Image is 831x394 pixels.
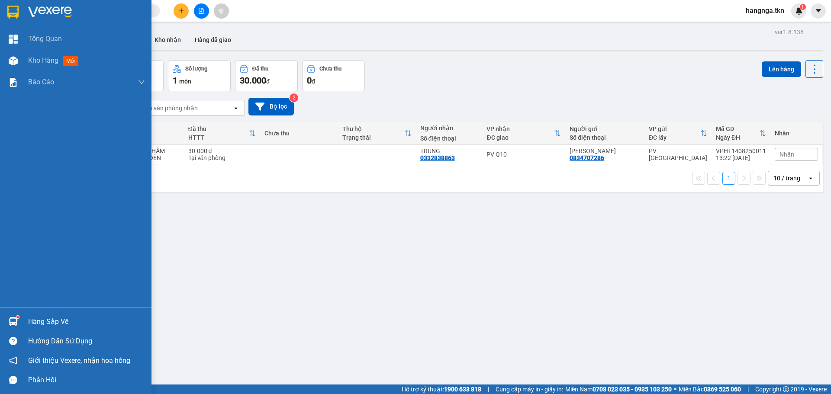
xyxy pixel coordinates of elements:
[420,125,478,131] div: Người nhận
[9,337,17,345] span: question-circle
[252,66,268,72] div: Đã thu
[704,386,741,393] strong: 0369 525 060
[138,79,145,86] span: down
[232,105,239,112] svg: open
[593,386,672,393] strong: 0708 023 035 - 0935 103 250
[486,125,554,132] div: VP nhận
[338,122,416,145] th: Toggle SortBy
[173,75,177,86] span: 1
[63,56,78,66] span: mới
[807,175,814,182] svg: open
[712,122,770,145] th: Toggle SortBy
[801,4,804,10] span: 1
[235,60,298,91] button: Đã thu30.000đ
[28,374,145,387] div: Phản hồi
[188,134,249,141] div: HTTT
[570,147,640,154] div: C NGỌC
[248,98,294,115] button: Bộ lọc
[783,386,789,392] span: copyright
[9,56,18,65] img: warehouse-icon
[28,33,62,44] span: Tổng Quan
[486,151,561,158] div: PV Q10
[28,315,145,328] div: Hàng sắp về
[716,125,759,132] div: Mã GD
[28,77,54,87] span: Báo cáo
[402,384,481,394] span: Hỗ trợ kỹ thuật:
[674,388,676,391] span: ⚪️
[420,135,478,142] div: Số điện thoại
[168,60,231,91] button: Số lượng1món
[266,78,270,85] span: đ
[486,134,554,141] div: ĐC giao
[649,134,700,141] div: ĐC lấy
[488,384,489,394] span: |
[7,6,19,19] img: logo-vxr
[148,29,188,50] button: Kho nhận
[716,154,766,161] div: 13:22 [DATE]
[16,316,19,318] sup: 1
[218,8,224,14] span: aim
[420,147,478,154] div: TRUNG
[775,27,804,37] div: ver 1.8.138
[185,66,207,72] div: Số lượng
[444,386,481,393] strong: 1900 633 818
[565,384,672,394] span: Miền Nam
[307,75,312,86] span: 0
[188,29,238,50] button: Hàng đã giao
[747,384,749,394] span: |
[319,66,341,72] div: Chưa thu
[644,122,712,145] th: Toggle SortBy
[716,147,766,154] div: VPHT1408250011
[811,3,826,19] button: caret-down
[312,78,315,85] span: đ
[9,78,18,87] img: solution-icon
[188,147,256,154] div: 30.000 đ
[264,130,334,137] div: Chưa thu
[28,355,130,366] span: Giới thiệu Vexere, nhận hoa hồng
[214,3,229,19] button: aim
[570,154,604,161] div: 0834707286
[188,125,249,132] div: Đã thu
[138,104,198,112] div: Chọn văn phòng nhận
[342,134,405,141] div: Trạng thái
[570,134,640,141] div: Số điện thoại
[800,4,806,10] sup: 1
[420,154,455,161] div: 0332838863
[795,7,803,15] img: icon-new-feature
[179,78,191,85] span: món
[9,35,18,44] img: dashboard-icon
[184,122,260,145] th: Toggle SortBy
[9,317,18,326] img: warehouse-icon
[649,125,700,132] div: VP gửi
[198,8,204,14] span: file-add
[773,174,800,183] div: 10 / trang
[342,125,405,132] div: Thu hộ
[779,151,794,158] span: Nhãn
[194,3,209,19] button: file-add
[178,8,184,14] span: plus
[775,130,818,137] div: Nhãn
[762,61,801,77] button: Lên hàng
[302,60,365,91] button: Chưa thu0đ
[9,376,17,384] span: message
[496,384,563,394] span: Cung cấp máy in - giấy in:
[28,56,58,64] span: Kho hàng
[716,134,759,141] div: Ngày ĐH
[482,122,565,145] th: Toggle SortBy
[815,7,822,15] span: caret-down
[188,154,256,161] div: Tại văn phòng
[240,75,266,86] span: 30.000
[679,384,741,394] span: Miền Bắc
[9,356,17,365] span: notification
[28,335,145,348] div: Hướng dẫn sử dụng
[174,3,189,19] button: plus
[739,5,791,16] span: hangnga.tkn
[649,147,707,161] div: PV [GEOGRAPHIC_DATA]
[290,93,298,102] sup: 2
[722,172,735,185] button: 1
[570,125,640,132] div: Người gửi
